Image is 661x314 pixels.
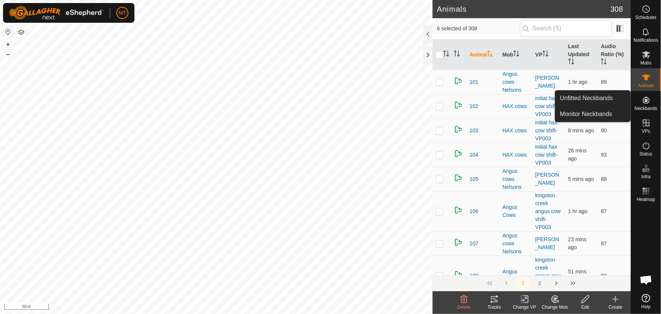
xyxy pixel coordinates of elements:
img: returning on [454,238,463,247]
p-sorticon: Activate to sort [443,52,449,58]
th: Audio Ratio (%) [598,39,631,70]
button: Reset Map [3,27,13,36]
span: Animals [638,83,654,88]
a: initial hax cow shift-VP003 [535,119,558,141]
div: Angus cows Nelsons [502,70,529,94]
span: 105 [470,175,478,183]
a: initial hax cow shift-VP003 [535,95,558,117]
span: 103 [470,127,478,135]
div: Tracks [479,304,509,311]
button: Map Layers [17,28,26,37]
span: 104 [470,151,478,159]
div: Edit [570,304,600,311]
span: Status [639,152,652,156]
span: Mobs [641,61,652,65]
span: 93 [601,152,607,158]
div: Open chat [635,268,658,291]
h2: Animals [437,5,611,14]
span: 15 Sept 2025, 8:57 am [568,148,587,162]
span: 89 [601,273,607,279]
button: 1 [516,276,531,291]
a: Contact Us [223,304,246,311]
div: Change Mob [540,304,570,311]
a: [PERSON_NAME] [535,75,559,89]
span: 90 [601,127,607,133]
span: MT [119,9,126,17]
img: returning on [454,173,463,182]
span: 15 Sept 2025, 8:22 am [568,79,588,85]
p-sorticon: Activate to sort [601,60,607,66]
span: 109 [470,272,478,280]
div: Angus Cows [502,203,529,219]
span: Unfitted Neckbands [560,94,613,103]
span: Heatmap [637,197,655,202]
p-sorticon: Activate to sort [542,52,548,58]
span: Monitor Neckbands [560,110,612,119]
th: Animal [467,39,500,70]
span: Delete [458,305,471,310]
p-sorticon: Activate to sort [568,60,574,66]
div: Change VP [509,304,540,311]
th: VP [532,39,565,70]
span: 87 [601,208,607,214]
span: 308 [611,3,623,15]
div: HAX cows [502,151,529,159]
div: HAX cows [502,102,529,110]
span: 101 [470,78,478,86]
a: Privacy Policy [186,304,215,311]
a: Monitor Neckbands [555,107,630,122]
a: Unfitted Neckbands [555,91,630,106]
span: 15 Sept 2025, 9:00 am [568,236,587,250]
a: kingston creek angus cow shift-VP003 [535,257,561,295]
a: initial hax cow shift-VP003 [535,144,558,166]
button: + [3,40,13,49]
span: 15 Sept 2025, 9:18 am [568,176,594,182]
span: VPs [642,129,650,133]
div: Create [600,304,631,311]
img: returning on [454,270,463,279]
th: Last Updated [565,39,598,70]
a: Help [631,291,661,312]
p-sorticon: Activate to sort [487,52,493,58]
span: 6 selected of 308 [437,25,520,33]
img: returning on [454,76,463,85]
span: 88 [601,176,607,182]
span: 107 [470,240,478,248]
span: 15 Sept 2025, 7:45 am [568,208,588,214]
img: returning on [454,125,463,134]
span: 89 [601,79,607,85]
img: returning on [454,100,463,110]
div: Angus Cows [502,268,529,284]
img: Gallagher Logo [9,6,104,20]
span: Infra [641,174,650,179]
button: – [3,50,13,59]
span: 87 [601,240,607,246]
span: Schedules [635,15,656,20]
a: [PERSON_NAME] [535,172,559,186]
span: 15 Sept 2025, 9:16 am [568,127,594,133]
span: 15 Sept 2025, 8:32 am [568,268,587,283]
button: 2 [532,276,547,291]
input: Search (S) [520,20,612,36]
span: 106 [470,207,478,215]
img: returning on [454,206,463,215]
button: Next Page [549,276,564,291]
span: Neckbands [634,106,657,111]
img: returning on [454,149,463,158]
div: Angus cows Nelsons [502,167,529,191]
p-sorticon: Activate to sort [513,52,519,58]
button: Last Page [566,276,581,291]
p-sorticon: Activate to sort [454,52,460,58]
div: HAX cows [502,127,529,135]
span: 102 [470,102,478,110]
span: Notifications [634,38,658,42]
div: Angus cows Nelsons [502,232,529,256]
a: kingston creek angus cow shift-VP003 [535,192,561,230]
a: [PERSON_NAME] [535,236,559,250]
span: Help [641,305,651,309]
th: Mob [499,39,532,70]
